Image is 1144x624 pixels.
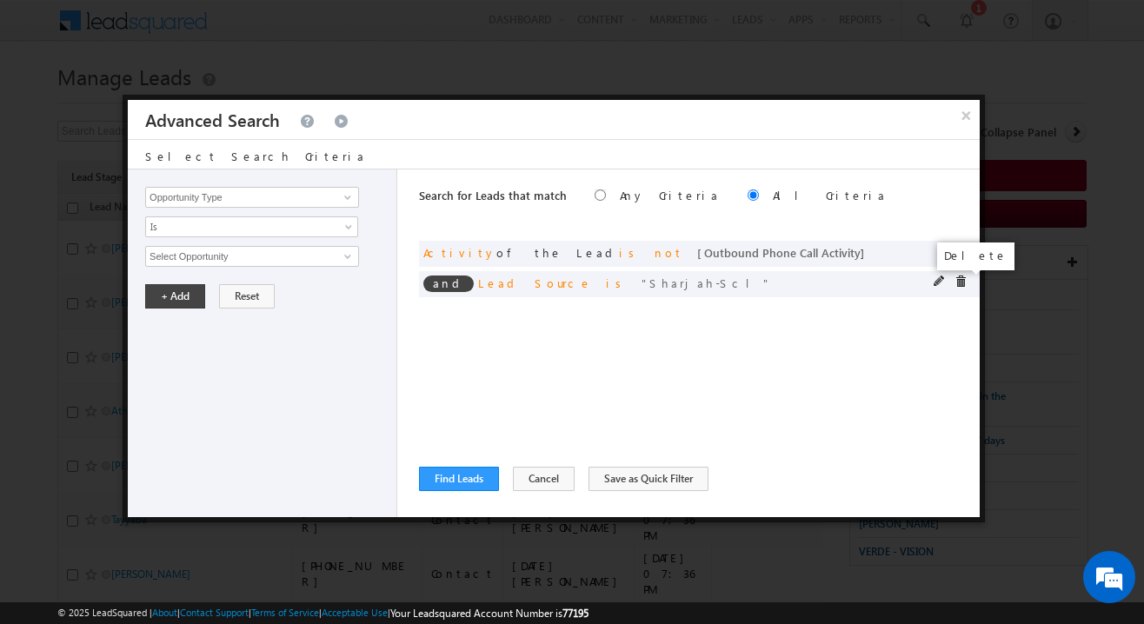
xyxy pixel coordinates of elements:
span: © 2025 LeadSquared | | | | | [57,605,589,621]
label: Any Criteria [620,188,720,202]
span: Is [146,219,335,235]
span: [ Outbound Phone Call Activity [697,245,861,260]
input: Type to Search [145,246,359,267]
a: Contact Support [180,607,249,618]
span: Sharjah-Scl [642,275,771,290]
h3: Advanced Search [145,100,280,139]
button: Cancel [513,467,575,491]
span: is not [619,245,683,260]
button: Save as Quick Filter [589,467,708,491]
span: Select Search Criteria [145,149,366,163]
span: is [606,275,628,290]
div: Delete [937,242,1014,270]
span: Activity [423,245,496,260]
a: Terms of Service [251,607,319,618]
button: + Add [145,284,205,309]
span: Search for Leads that match [419,188,567,202]
a: Show All Items [335,189,356,206]
span: Your Leadsquared Account Number is [390,607,589,620]
label: All Criteria [773,188,887,202]
span: Lead Source [478,275,592,290]
button: × [952,100,980,130]
a: About [152,607,177,618]
span: and [423,275,474,292]
span: 77195 [562,607,589,620]
a: Is [145,216,358,237]
a: Acceptable Use [322,607,388,618]
span: of the Lead ] [423,245,874,260]
a: Show All Items [335,248,356,265]
button: Reset [219,284,275,309]
button: Find Leads [419,467,499,491]
input: Type to Search [145,187,359,208]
